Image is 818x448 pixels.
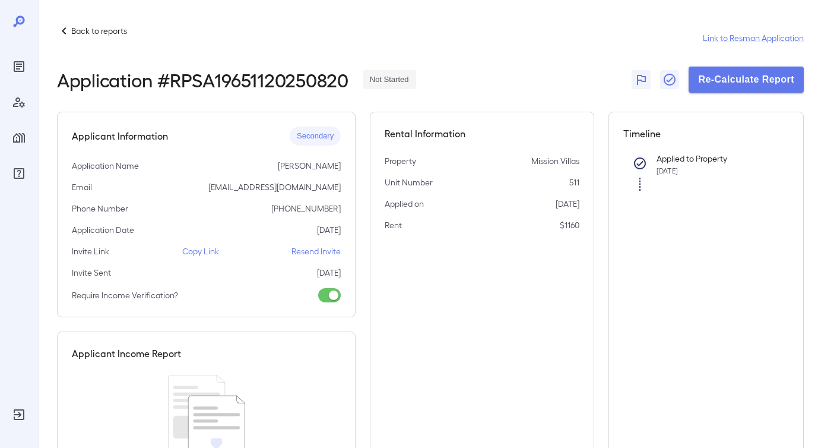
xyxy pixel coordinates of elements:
button: Flag Report [632,70,651,89]
p: [PERSON_NAME] [278,160,341,172]
p: Application Name [72,160,139,172]
p: [DATE] [317,224,341,236]
p: Property [385,155,416,167]
button: Close Report [660,70,679,89]
h5: Applicant Information [72,129,168,143]
p: 511 [569,176,579,188]
a: Link to Resman Application [703,32,804,44]
div: FAQ [9,164,28,183]
p: Phone Number [72,203,128,214]
h2: Application # RPSA19651120250820 [57,69,348,90]
p: Back to reports [71,25,127,37]
p: [PHONE_NUMBER] [271,203,341,214]
p: Invite Sent [72,267,111,279]
p: Mission Villas [531,155,579,167]
p: Application Date [72,224,134,236]
p: $1160 [560,219,579,231]
p: Invite Link [72,245,109,257]
div: Manage Properties [9,128,28,147]
span: [DATE] [657,166,678,175]
h5: Applicant Income Report [72,346,181,361]
p: Email [72,181,92,193]
p: Applied on [385,198,424,210]
p: Unit Number [385,176,433,188]
p: [EMAIL_ADDRESS][DOMAIN_NAME] [208,181,341,193]
h5: Timeline [623,127,789,141]
div: Reports [9,57,28,76]
p: [DATE] [317,267,341,279]
span: Secondary [290,131,341,142]
button: Re-Calculate Report [689,67,804,93]
span: Not Started [363,74,416,86]
h5: Rental Information [385,127,579,141]
div: Log Out [9,405,28,424]
p: Resend Invite [291,245,341,257]
p: Copy Link [182,245,219,257]
p: Rent [385,219,402,231]
p: Applied to Property [657,153,770,165]
p: [DATE] [556,198,579,210]
div: Manage Users [9,93,28,112]
p: Require Income Verification? [72,289,178,301]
